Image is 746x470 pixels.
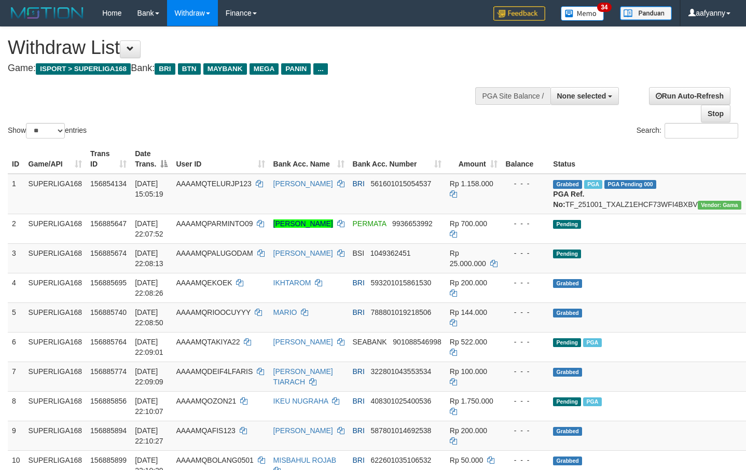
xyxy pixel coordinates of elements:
span: Copy 901088546998 to clipboard [393,338,441,346]
a: [PERSON_NAME] [273,426,333,435]
span: Marked by aafromsomean [583,397,601,406]
span: Marked by aafromsomean [583,338,601,347]
a: [PERSON_NAME] [273,219,333,228]
span: [DATE] 22:10:07 [135,397,163,416]
div: - - - [506,425,545,436]
span: Rp 25.000.000 [450,249,486,268]
span: [DATE] 22:07:52 [135,219,163,238]
img: Button%20Memo.svg [561,6,604,21]
span: AAAAMQDEIF4LFARIS [176,367,253,376]
span: SEABANK [353,338,387,346]
th: Game/API: activate to sort column ascending [24,144,87,174]
th: Balance [502,144,549,174]
span: None selected [557,92,606,100]
button: None selected [550,87,619,105]
span: Rp 50.000 [450,456,483,464]
th: Bank Acc. Number: activate to sort column ascending [349,144,446,174]
span: PERMATA [353,219,386,228]
span: 156885695 [90,279,127,287]
div: - - - [506,278,545,288]
span: Copy 9936653992 to clipboard [392,219,433,228]
span: 156885740 [90,308,127,316]
span: [DATE] 22:10:27 [135,426,163,445]
td: SUPERLIGA168 [24,214,87,243]
span: AAAAMQPARMINTO09 [176,219,253,228]
td: 8 [8,391,24,421]
span: [DATE] 22:08:13 [135,249,163,268]
span: 156885647 [90,219,127,228]
div: - - - [506,307,545,317]
a: Run Auto-Refresh [649,87,730,105]
span: AAAAMQTAKIYA22 [176,338,240,346]
span: Copy 622601035106532 to clipboard [371,456,432,464]
div: - - - [506,337,545,347]
label: Show entries [8,123,87,139]
img: panduan.png [620,6,672,20]
span: [DATE] 22:09:01 [135,338,163,356]
span: 156885774 [90,367,127,376]
span: Copy 788801019218506 to clipboard [371,308,432,316]
td: SUPERLIGA168 [24,273,87,302]
a: IKHTAROM [273,279,311,287]
td: 5 [8,302,24,332]
span: Grabbed [553,309,582,317]
a: [PERSON_NAME] [273,179,333,188]
span: MEGA [250,63,279,75]
td: SUPERLIGA168 [24,174,87,214]
span: AAAAMQRIOOCUYYY [176,308,251,316]
span: Rp 200.000 [450,426,487,435]
a: [PERSON_NAME] [273,249,333,257]
td: 2 [8,214,24,243]
th: Date Trans.: activate to sort column descending [131,144,172,174]
span: Grabbed [553,457,582,465]
span: PANIN [281,63,311,75]
span: 156885764 [90,338,127,346]
td: TF_251001_TXALZ1EHCF73WFI4BXBV [549,174,745,214]
a: [PERSON_NAME] [273,338,333,346]
th: User ID: activate to sort column ascending [172,144,269,174]
span: Rp 100.000 [450,367,487,376]
span: BRI [353,279,365,287]
td: 9 [8,421,24,450]
input: Search: [665,123,738,139]
label: Search: [637,123,738,139]
span: [DATE] 22:09:09 [135,367,163,386]
select: Showentries [26,123,65,139]
span: 156885856 [90,397,127,405]
span: Grabbed [553,427,582,436]
span: ... [313,63,327,75]
div: - - - [506,218,545,229]
span: Copy 593201015861530 to clipboard [371,279,432,287]
b: PGA Ref. No: [553,190,584,209]
a: MARIO [273,308,297,316]
span: BSI [353,249,365,257]
span: Rp 522.000 [450,338,487,346]
th: Amount: activate to sort column ascending [446,144,502,174]
span: Pending [553,220,581,229]
span: Pending [553,397,581,406]
span: AAAAMQOZON21 [176,397,236,405]
span: Pending [553,338,581,347]
span: Copy 561601015054537 to clipboard [371,179,432,188]
h4: Game: Bank: [8,63,487,74]
span: [DATE] 15:05:19 [135,179,163,198]
span: AAAAMQEKOEK [176,279,232,287]
span: BTN [178,63,201,75]
div: - - - [506,248,545,258]
span: Pending [553,250,581,258]
span: Rp 700.000 [450,219,487,228]
span: BRI [353,179,365,188]
span: 156854134 [90,179,127,188]
td: SUPERLIGA168 [24,332,87,362]
span: Grabbed [553,279,582,288]
span: 156885899 [90,456,127,464]
span: BRI [353,397,365,405]
span: BRI [353,367,365,376]
span: BRI [353,308,365,316]
td: 6 [8,332,24,362]
td: 4 [8,273,24,302]
span: AAAAMQPALUGODAM [176,249,253,257]
h1: Withdraw List [8,37,487,58]
span: Copy 1049362451 to clipboard [370,249,411,257]
td: SUPERLIGA168 [24,243,87,273]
